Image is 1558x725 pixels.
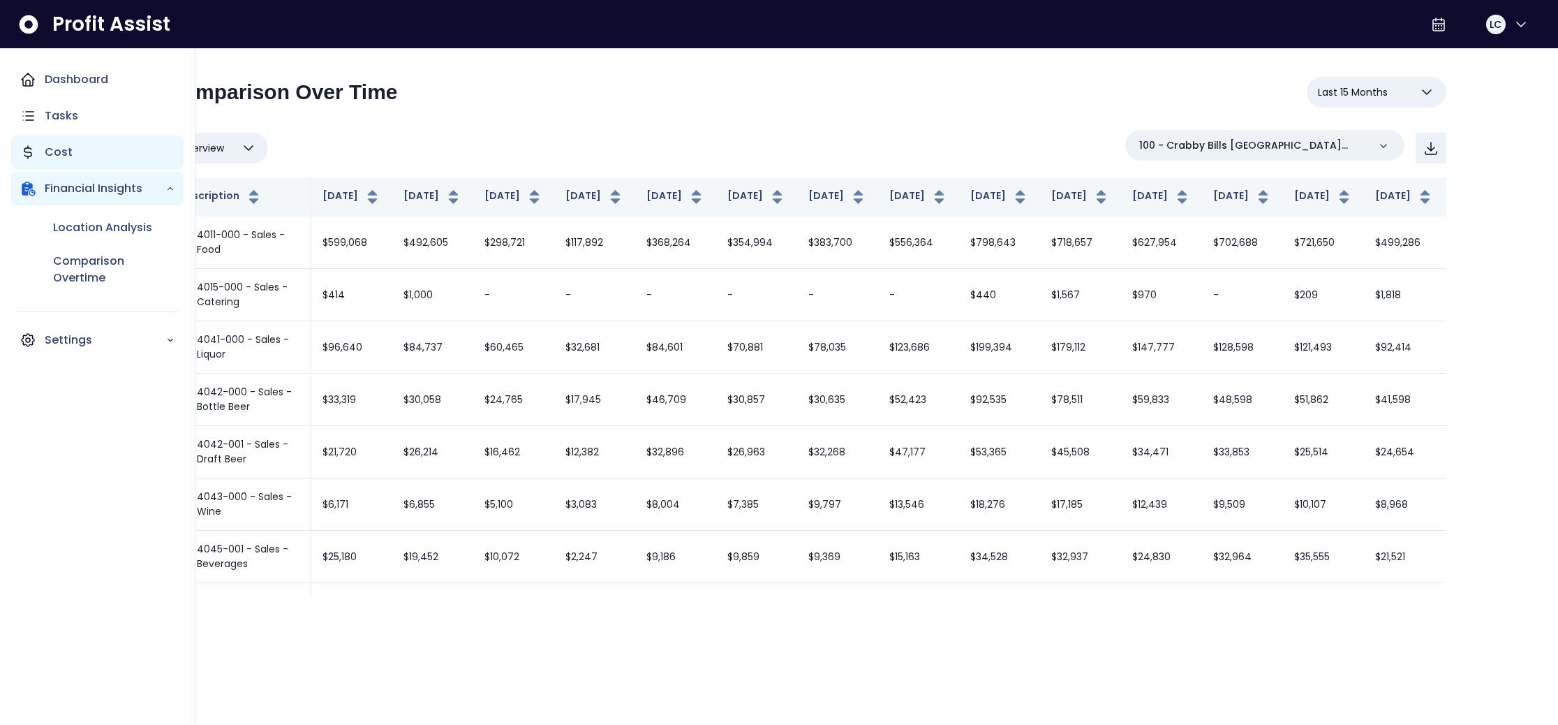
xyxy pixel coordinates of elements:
[797,217,878,269] td: $383,700
[959,531,1040,583] td: $34,528
[1283,583,1364,636] td: $17,411
[635,426,716,478] td: $32,896
[716,531,797,583] td: $9,859
[959,478,1040,531] td: $18,276
[45,332,165,349] p: Settings
[1283,217,1364,269] td: $721,650
[1318,84,1388,101] span: Last 15 Months
[392,478,473,531] td: $6,855
[554,583,635,636] td: $1,642
[45,180,165,197] p: Financial Insights
[392,269,473,321] td: $1,000
[52,12,170,37] span: Profit Assist
[322,189,381,205] button: [DATE]
[473,269,554,321] td: -
[473,217,554,269] td: $298,721
[1139,138,1368,153] p: 100 - Crabby Bills [GEOGRAPHIC_DATA](R365)
[1040,321,1121,374] td: $179,112
[1121,583,1202,636] td: $16,096
[311,583,392,636] td: $18,949
[311,426,392,478] td: $21,720
[878,374,959,426] td: $52,423
[1283,321,1364,374] td: $121,493
[45,108,78,124] p: Tasks
[311,531,392,583] td: $25,180
[1283,531,1364,583] td: $35,555
[1121,478,1202,531] td: $12,439
[1213,189,1272,205] button: [DATE]
[1364,478,1445,531] td: $8,968
[1202,321,1283,374] td: $128,598
[878,426,959,478] td: $47,177
[1040,269,1121,321] td: $1,567
[197,228,299,257] p: 4011-000 - Sales - Food
[797,321,878,374] td: $78,035
[716,269,797,321] td: -
[554,217,635,269] td: $117,892
[392,374,473,426] td: $30,058
[1121,321,1202,374] td: $147,777
[311,374,392,426] td: $33,319
[1294,189,1353,205] button: [DATE]
[1202,583,1283,636] td: $17,712
[1445,583,1526,636] td: $4,917
[53,219,152,236] p: Location Analysis
[392,583,473,636] td: $15,199
[797,269,878,321] td: -
[484,189,543,205] button: [DATE]
[1445,269,1526,321] td: -
[1202,217,1283,269] td: $702,688
[959,321,1040,374] td: $199,394
[1202,374,1283,426] td: $48,598
[1040,374,1121,426] td: $78,511
[1040,531,1121,583] td: $32,937
[179,140,224,156] span: Overview
[403,189,462,205] button: [DATE]
[878,269,959,321] td: -
[808,189,867,205] button: [DATE]
[1202,269,1283,321] td: -
[635,478,716,531] td: $8,004
[1040,478,1121,531] td: $17,185
[635,321,716,374] td: $84,601
[197,542,299,571] p: 4045-001 - Sales - Beverages
[1051,189,1110,205] button: [DATE]
[473,426,554,478] td: $16,462
[1202,531,1283,583] td: $32,964
[797,478,878,531] td: $9,797
[970,189,1029,205] button: [DATE]
[45,71,108,88] p: Dashboard
[554,269,635,321] td: -
[311,478,392,531] td: $6,171
[392,321,473,374] td: $84,737
[1121,531,1202,583] td: $24,830
[554,374,635,426] td: $17,945
[1283,478,1364,531] td: $10,107
[797,426,878,478] td: $32,268
[168,80,398,105] h2: Comparison Over Time
[635,531,716,583] td: $9,186
[1490,17,1501,31] span: LC
[1375,189,1434,205] button: [DATE]
[1445,321,1526,374] td: $73,928
[197,490,299,519] p: 4043-000 - Sales - Wine
[473,321,554,374] td: $60,465
[311,269,392,321] td: $414
[878,321,959,374] td: $123,686
[959,374,1040,426] td: $92,535
[797,531,878,583] td: $9,369
[554,531,635,583] td: $2,247
[1283,269,1364,321] td: $209
[311,217,392,269] td: $599,068
[1040,583,1121,636] td: $18,751
[635,269,716,321] td: -
[635,583,716,636] td: $9,693
[1132,189,1191,205] button: [DATE]
[635,374,716,426] td: $46,709
[392,426,473,478] td: $26,214
[1121,374,1202,426] td: $59,833
[716,217,797,269] td: $354,994
[959,217,1040,269] td: $798,643
[1121,269,1202,321] td: $970
[473,531,554,583] td: $10,072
